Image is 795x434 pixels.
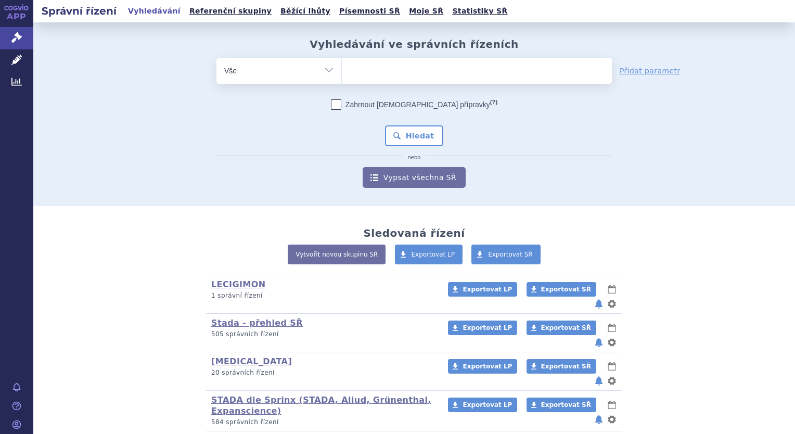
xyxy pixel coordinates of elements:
[363,227,465,239] h2: Sledovaná řízení
[541,401,591,409] span: Exportovat SŘ
[607,322,617,334] button: lhůty
[211,318,303,328] a: Stada - přehled SŘ
[186,4,275,18] a: Referenční skupiny
[527,321,596,335] a: Exportovat SŘ
[211,330,434,339] p: 505 správních řízení
[406,4,446,18] a: Moje SŘ
[620,66,681,76] a: Přidat parametr
[463,363,512,370] span: Exportovat LP
[448,359,517,374] a: Exportovat LP
[33,4,125,18] h2: Správní řízení
[607,413,617,426] button: nastavení
[211,395,431,416] a: STADA dle Sprinx (STADA, Aliud, Grünenthal, Expanscience)
[527,359,596,374] a: Exportovat SŘ
[607,375,617,387] button: nastavení
[211,279,265,289] a: LECIGIMON
[412,251,455,258] span: Exportovat LP
[448,282,517,297] a: Exportovat LP
[310,38,519,50] h2: Vyhledávání ve správních řízeních
[607,399,617,411] button: lhůty
[395,245,463,264] a: Exportovat LP
[594,375,604,387] button: notifikace
[607,283,617,296] button: lhůty
[211,368,434,377] p: 20 správních řízení
[211,356,292,366] a: [MEDICAL_DATA]
[211,291,434,300] p: 1 správní řízení
[288,245,386,264] a: Vytvořit novou skupinu SŘ
[594,413,604,426] button: notifikace
[277,4,334,18] a: Běžící lhůty
[331,99,497,110] label: Zahrnout [DEMOGRAPHIC_DATA] přípravky
[403,155,426,161] i: nebo
[363,167,466,188] a: Vypsat všechna SŘ
[125,4,184,18] a: Vyhledávání
[385,125,444,146] button: Hledat
[541,286,591,293] span: Exportovat SŘ
[594,336,604,349] button: notifikace
[490,99,497,106] abbr: (?)
[607,360,617,373] button: lhůty
[463,401,512,409] span: Exportovat LP
[527,398,596,412] a: Exportovat SŘ
[463,286,512,293] span: Exportovat LP
[488,251,533,258] span: Exportovat SŘ
[594,298,604,310] button: notifikace
[448,398,517,412] a: Exportovat LP
[336,4,403,18] a: Písemnosti SŘ
[541,324,591,331] span: Exportovat SŘ
[463,324,512,331] span: Exportovat LP
[541,363,591,370] span: Exportovat SŘ
[471,245,541,264] a: Exportovat SŘ
[448,321,517,335] a: Exportovat LP
[449,4,510,18] a: Statistiky SŘ
[527,282,596,297] a: Exportovat SŘ
[607,298,617,310] button: nastavení
[607,336,617,349] button: nastavení
[211,418,434,427] p: 584 správních řízení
